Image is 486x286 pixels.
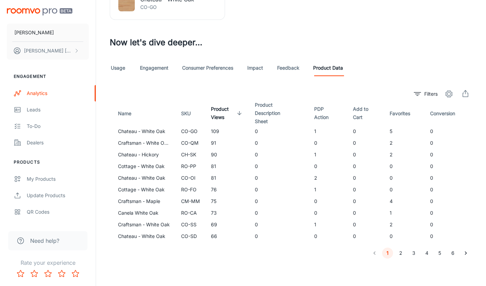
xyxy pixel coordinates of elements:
a: Usage [110,60,126,76]
td: 1 [309,219,347,230]
button: Go to next page [460,248,471,259]
button: Rate 3 star [41,267,55,281]
td: CO-GO [176,126,205,137]
td: 0 [347,184,384,195]
td: 0 [249,160,309,172]
td: Cottage - White Oak [110,184,176,195]
button: Go to page 6 [447,248,458,259]
span: Export CSV [459,87,472,101]
td: 0 [347,137,384,149]
td: Canela White Oak [110,207,176,219]
td: CO-QM [176,137,205,149]
td: 0 [425,230,472,242]
td: 0 [249,137,309,149]
td: 1 [309,184,347,195]
td: Chateau - Hickory [110,149,176,160]
td: 0 [347,207,384,219]
span: Add to Cart [353,105,379,121]
td: 0 [384,160,425,172]
td: 0 [249,126,309,137]
div: My Products [27,175,89,183]
td: 0 [249,184,309,195]
td: Chateau - White Oak [110,172,176,184]
td: CO-SD [176,230,205,242]
td: 0 [425,172,472,184]
button: export [459,87,472,101]
img: Roomvo PRO Beta [7,8,72,15]
td: 0 [347,195,384,207]
p: [PERSON_NAME] [14,29,54,36]
button: [PERSON_NAME] [7,24,89,41]
td: 69 [205,219,249,230]
td: 0 [347,149,384,160]
td: 0 [309,160,347,172]
td: 81 [205,172,249,184]
td: 0 [425,149,472,160]
p: [PERSON_NAME] [PERSON_NAME] [24,47,72,55]
button: Rate 1 star [14,267,27,281]
td: Chateau - White Oak [110,230,176,242]
td: CO-OI [176,172,205,184]
button: Go to page 5 [434,248,445,259]
td: 75 [205,195,249,207]
span: Conversion [430,109,464,118]
div: Dealers [27,139,89,146]
td: 0 [309,230,347,242]
td: 0 [347,219,384,230]
td: RO-PP [176,160,205,172]
td: 81 [205,160,249,172]
div: To-do [27,122,89,130]
td: 0 [425,195,472,207]
button: Go to page 3 [408,248,419,259]
td: 4 [384,195,425,207]
span: Need help? [30,237,59,245]
span: Product Views [211,105,244,121]
td: Craftsman - Maple [110,195,176,207]
td: 90 [205,149,249,160]
td: 2 [309,172,347,184]
div: QR Codes [27,208,89,216]
td: 0 [249,219,309,230]
td: 0 [309,137,347,149]
button: filter [412,88,439,99]
td: 5 [384,126,425,137]
td: 0 [249,207,309,219]
td: 0 [384,172,425,184]
td: 1 [384,207,425,219]
td: 2 [384,219,425,230]
button: Rate 2 star [27,267,41,281]
td: 2 [384,137,425,149]
td: 0 [425,219,472,230]
p: Filters [424,90,438,98]
td: RO-FO [176,184,205,195]
td: 0 [347,126,384,137]
td: Craftsman - White Oak [110,219,176,230]
td: Craftsman - White Oak R&Q [110,137,176,149]
td: 0 [249,172,309,184]
td: 2 [384,149,425,160]
a: Feedback [277,60,299,76]
button: Rate 5 star [69,267,82,281]
p: Rate your experience [5,259,90,267]
span: Favorites [390,109,419,118]
td: 0 [425,137,472,149]
td: Chateau - White Oak [110,126,176,137]
td: 1 [309,149,347,160]
span: Name [118,109,140,118]
td: 0 [249,149,309,160]
td: 109 [205,126,249,137]
nav: pagination navigation [368,248,472,259]
td: RO-CA [176,207,205,219]
td: CM-MM [176,195,205,207]
td: 0 [425,126,472,137]
a: Consumer Preferences [182,60,233,76]
span: SKU [181,109,200,118]
div: Leads [27,106,89,114]
td: CO-SS [176,219,205,230]
td: 0 [347,172,384,184]
td: Cottage - White Oak [110,160,176,172]
td: 0 [384,184,425,195]
button: Go to page 2 [395,248,406,259]
span: PDP Action [314,105,342,121]
button: Rate 4 star [55,267,69,281]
